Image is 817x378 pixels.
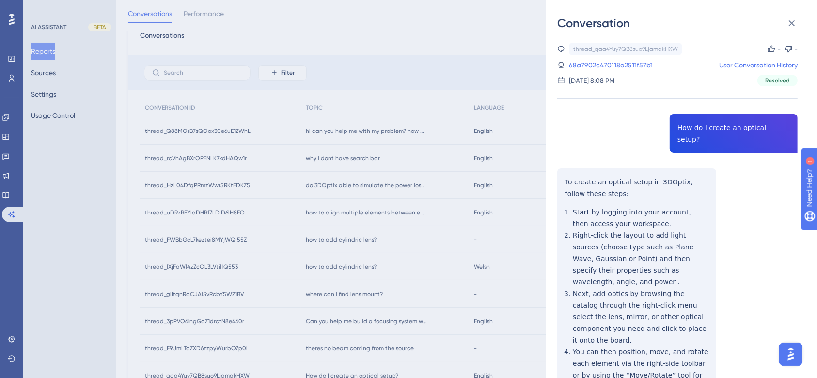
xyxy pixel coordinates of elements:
div: - [794,43,798,55]
a: User Conversation History [719,59,798,71]
div: thread_qaa4Yuy7QB8suo9LjamqkHXW [573,45,678,53]
div: [DATE] 8:08 PM [569,75,614,86]
div: 1 [67,5,70,13]
iframe: UserGuiding AI Assistant Launcher [776,340,805,369]
a: 68a7902c470118a2511f57b1 [569,59,653,71]
span: Resolved [765,77,790,84]
span: Need Help? [23,2,61,14]
div: Conversation [557,16,805,31]
div: - [777,43,781,55]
